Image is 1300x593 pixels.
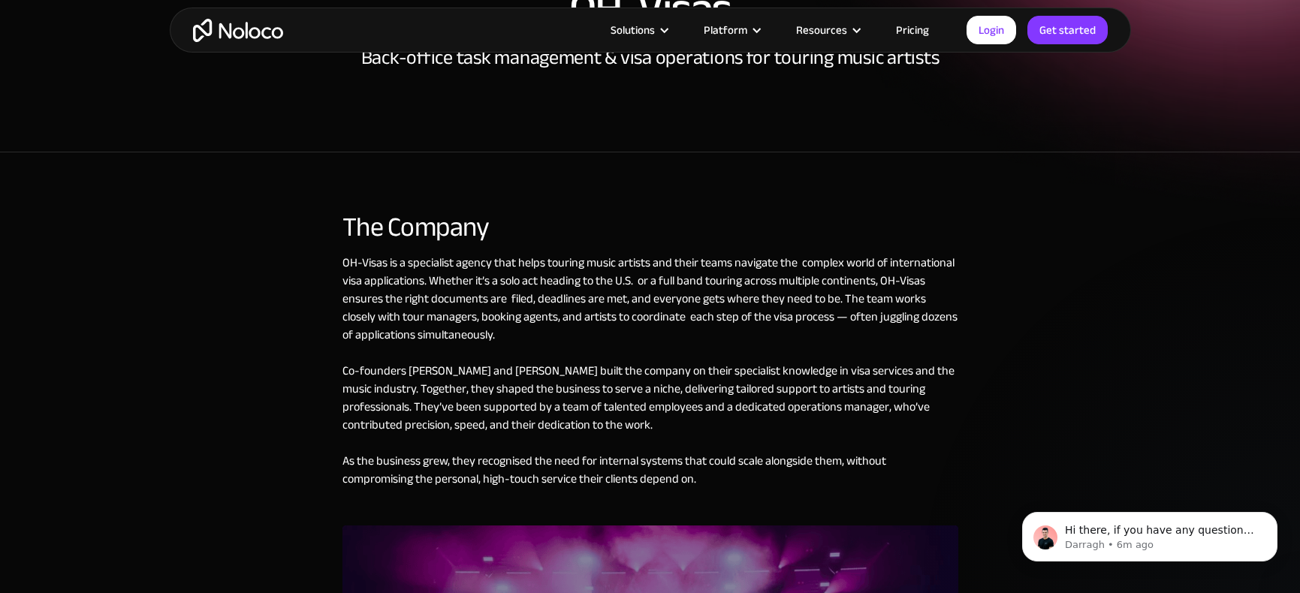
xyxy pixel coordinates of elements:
div: OH-Visas is a specialist agency that helps touring music artists and their teams navigate the com... [342,254,958,525]
div: Platform [685,20,777,40]
div: Resources [796,20,847,40]
a: home [193,19,283,42]
div: Solutions [611,20,655,40]
div: Back-office task management & visa operations for touring music artists [361,47,940,69]
div: Solutions [592,20,685,40]
div: The Company [342,212,958,242]
iframe: Intercom notifications message [1000,480,1300,585]
a: Login [967,16,1016,44]
div: Platform [704,20,747,40]
a: Get started [1027,16,1108,44]
a: Pricing [877,20,948,40]
div: Resources [777,20,877,40]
